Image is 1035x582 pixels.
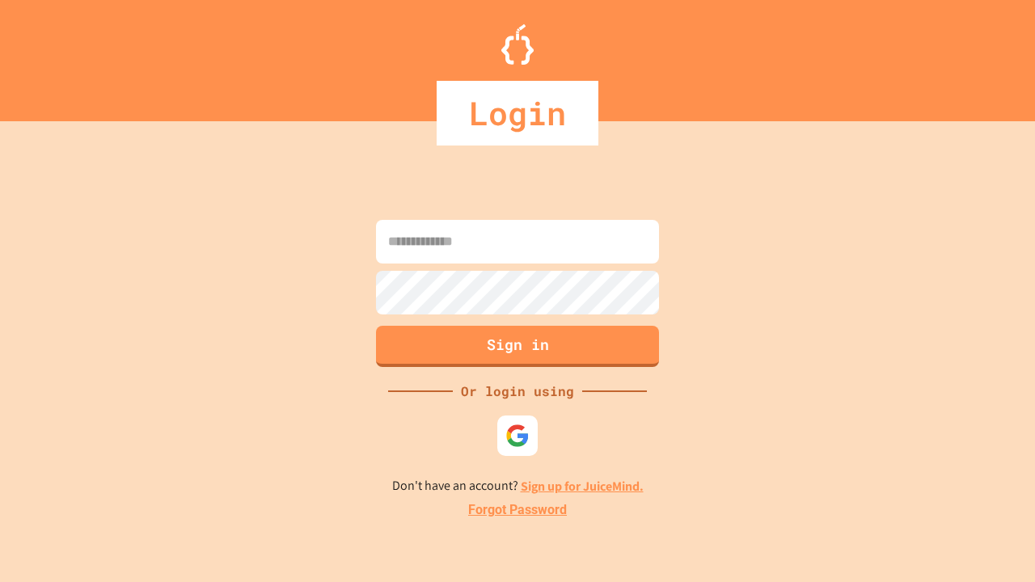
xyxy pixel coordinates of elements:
[505,424,530,448] img: google-icon.svg
[521,478,644,495] a: Sign up for JuiceMind.
[468,500,567,520] a: Forgot Password
[901,447,1019,516] iframe: chat widget
[967,517,1019,566] iframe: chat widget
[437,81,598,145] div: Login
[392,476,644,496] p: Don't have an account?
[501,24,534,65] img: Logo.svg
[376,326,659,367] button: Sign in
[453,382,582,401] div: Or login using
